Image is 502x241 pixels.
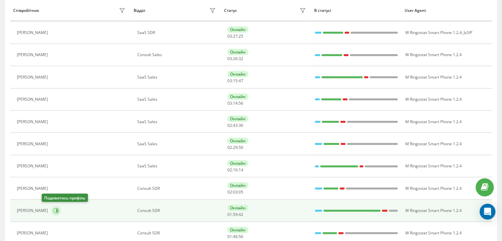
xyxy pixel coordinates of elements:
div: [PERSON_NAME] [17,52,50,57]
span: 25 [239,33,243,39]
div: [PERSON_NAME] [17,120,50,124]
span: W Ringostat Smart Phone 1.2.4 [405,208,461,213]
div: Consult SDR [137,186,218,191]
span: 01 [227,212,232,217]
div: SaaS Sales [137,75,218,80]
div: Відділ [134,8,145,13]
div: [PERSON_NAME] [17,142,50,146]
div: Consult Sales [137,52,218,57]
span: 26 [233,56,238,61]
div: SaaS SDR [137,30,218,35]
span: 42 [239,212,243,217]
span: 32 [239,56,243,61]
span: 36 [239,122,243,128]
span: W Ringostat Smart Phone 1.2.4 [405,230,461,236]
span: W Ringostat Smart Phone 1.2.4 [405,186,461,191]
div: Open Intercom Messenger [480,204,495,220]
div: [PERSON_NAME] [17,75,50,80]
div: : : [227,79,243,83]
div: Онлайн [227,26,248,33]
div: : : [227,212,243,217]
span: 43 [233,122,238,128]
span: 29 [233,145,238,150]
span: 03 [227,100,232,106]
div: SaaS Sales [137,120,218,124]
span: 02 [227,122,232,128]
span: 16 [233,167,238,173]
span: 27 [233,33,238,39]
span: 02 [227,145,232,150]
div: Consult SDR [137,231,218,235]
div: Онлайн [227,49,248,55]
span: 14 [239,167,243,173]
span: JsSIP [463,30,472,35]
div: Онлайн [227,71,248,77]
div: [PERSON_NAME] [17,164,50,168]
span: 03 [233,189,238,195]
span: M Ringostat Smart Phone 1.2.4 [405,119,461,124]
span: W Ringostat Smart Phone 1.2.4 [405,96,461,102]
div: Подивитись профіль [42,194,88,202]
div: SaaS Sales [137,97,218,102]
div: : : [227,101,243,106]
div: В статусі [314,8,398,13]
div: SaaS Sales [137,164,218,168]
span: 02 [227,167,232,173]
div: [PERSON_NAME] [17,208,50,213]
span: M Ringostat Smart Phone 1.2.4 [405,141,461,147]
div: Онлайн [227,182,248,189]
span: 56 [239,100,243,106]
div: Онлайн [227,205,248,211]
div: [PERSON_NAME] [17,231,50,235]
div: User Agent [405,8,489,13]
div: : : [227,34,243,39]
span: 03 [227,56,232,61]
div: SaaS Sales [137,142,218,146]
span: 56 [239,234,243,239]
div: Статус [224,8,237,13]
span: 59 [233,212,238,217]
span: M Ringostat Smart Phone 1.2.4 [405,74,461,80]
span: W Ringostat Smart Phone 1.2.4 [405,52,461,57]
div: [PERSON_NAME] [17,186,50,191]
div: Онлайн [227,138,248,144]
div: Онлайн [227,227,248,233]
div: [PERSON_NAME] [17,30,50,35]
span: 14 [233,100,238,106]
span: 03 [227,78,232,84]
div: Онлайн [227,93,248,100]
span: 47 [239,78,243,84]
div: Consult SDR [137,208,218,213]
span: W Ringostat Smart Phone 1.2.4 [405,30,461,35]
span: 01 [227,234,232,239]
span: 03 [227,33,232,39]
span: M Ringostat Smart Phone 1.2.4 [405,163,461,169]
div: : : [227,145,243,150]
div: Онлайн [227,160,248,166]
div: : : [227,234,243,239]
span: 46 [233,234,238,239]
div: : : [227,168,243,172]
div: Онлайн [227,116,248,122]
div: : : [227,56,243,61]
div: : : [227,190,243,194]
span: 02 [227,189,232,195]
div: Співробітник [13,8,39,13]
span: 15 [233,78,238,84]
div: : : [227,123,243,128]
span: 50 [239,145,243,150]
span: 05 [239,189,243,195]
div: [PERSON_NAME] [17,97,50,102]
